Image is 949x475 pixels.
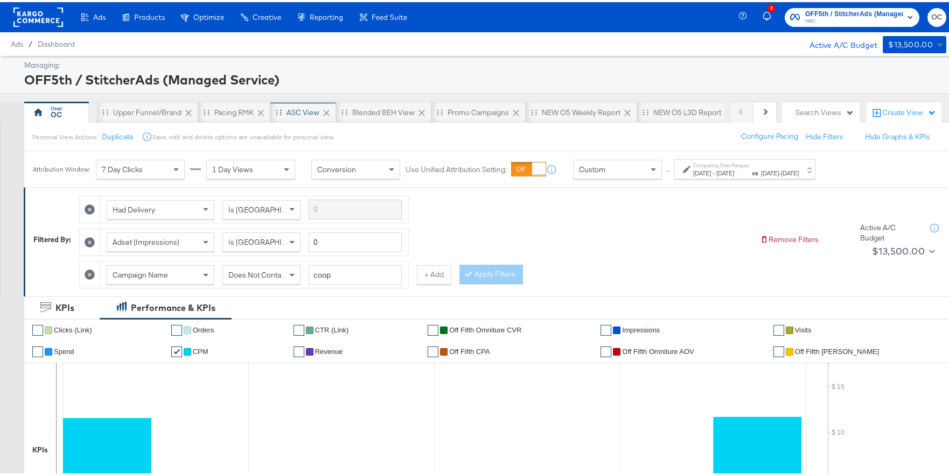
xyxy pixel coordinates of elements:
[276,107,282,113] div: Drag to reorder tab
[773,323,784,334] a: ✔
[805,15,903,24] span: HBC
[449,324,521,332] span: Off Fifth Omniture CVR
[860,221,919,240] div: Active A/C Budget
[309,263,402,283] input: Enter a search term
[113,105,182,116] div: Upper Funnel/Brand
[622,324,660,332] span: Impressions
[888,36,933,49] div: $13,500.00
[214,105,254,116] div: Pacing RMK
[761,5,779,26] button: 3
[449,345,490,353] span: off fifth CPA
[865,130,930,140] button: Hide Graphs & KPIs
[868,240,937,258] button: $13,500.00
[23,38,38,46] span: /
[693,167,750,175] div: -
[294,344,304,355] a: ✔
[212,162,253,172] span: 1 Day Views
[113,268,168,278] span: Campaign Name
[795,345,880,353] span: Off Fifth [PERSON_NAME]
[781,167,799,175] span: [DATE]
[32,344,43,355] a: ✔
[54,345,74,353] span: Spend
[372,11,407,19] span: Feed Suite
[228,203,311,212] span: Is [GEOGRAPHIC_DATA]
[882,105,936,116] div: Create View
[406,162,507,173] label: Use Unified Attribution Setting:
[32,323,43,334] a: ✔
[693,167,711,175] span: [DATE]
[309,197,402,217] input: Enter a search term
[795,324,812,332] span: Visits
[253,11,281,19] span: Creative
[24,68,944,87] div: OFF5th / StitcherAds (Managed Service)
[193,324,214,332] span: Orders
[315,324,349,332] span: CTR (Link)
[102,130,134,140] button: Duplicate
[693,160,750,167] label: Comparing Date Ranges:
[51,108,62,118] div: OC
[601,323,611,334] a: ✔
[663,167,673,171] span: ↑
[32,443,48,453] div: KPIs
[806,130,843,140] button: Hide Filters
[773,344,784,355] a: ✔
[32,131,97,139] div: Personal View Actions:
[93,11,106,19] span: Ads
[798,34,877,50] div: Active A/C Budget
[542,105,620,116] div: NEW O5 Weekly Report
[193,345,208,353] span: CPM
[437,107,443,113] div: Drag to reorder tab
[113,203,155,212] span: Had Delivery
[32,164,90,171] div: Attribution Window:
[24,58,944,68] div: Managing:
[883,34,946,51] button: $13,500.00
[102,107,108,113] div: Drag to reorder tab
[341,107,347,113] div: Drag to reorder tab
[131,300,215,312] div: Performance & KPIs
[204,107,210,113] div: Drag to reorder tab
[54,324,92,332] span: Clicks (Link)
[134,11,165,19] span: Products
[716,167,734,175] span: [DATE]
[785,6,919,25] button: OFF5th / StitcherAds (Managed Service)HBC
[113,235,179,245] span: Adset (Impressions)
[796,105,854,116] div: Search Views
[927,6,946,25] button: OC
[294,323,304,334] a: ✔
[171,323,182,334] a: ✔
[760,232,819,243] button: Remove Filters
[152,131,334,139] div: Save, edit and delete options are unavailable for personal view.
[38,38,75,46] a: Dashboard
[228,268,287,278] span: Does Not Contain
[767,2,776,10] div: 3
[11,38,23,46] span: Ads
[761,167,779,175] span: [DATE]
[760,167,799,175] div: -
[309,230,402,250] input: Enter a number
[193,11,224,19] span: Optimize
[622,345,694,353] span: Off Fifth Omniture AOV
[531,107,537,113] div: Drag to reorder tab
[872,241,925,257] div: $13,500.00
[750,167,760,175] strong: vs
[287,105,319,116] div: ASC View
[428,323,438,334] a: ✔
[734,125,806,144] button: Configure Pacing
[352,105,415,116] div: Blended BEH View
[448,105,509,116] div: Promo Campaigns
[932,9,942,22] span: OC
[317,162,356,172] span: Conversion
[315,345,343,353] span: Revenue
[643,107,648,113] div: Drag to reorder tab
[55,300,74,312] div: KPIs
[601,344,611,355] a: ✔
[33,232,71,243] div: Filtered By:
[102,162,143,172] span: 7 Day Clicks
[417,263,451,282] button: + Add
[428,344,438,355] a: ✔
[653,105,721,116] div: NEW O5 L3D Report
[310,11,343,19] span: Reporting
[805,6,903,18] span: OFF5th / StitcherAds (Managed Service)
[579,162,605,172] span: Custom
